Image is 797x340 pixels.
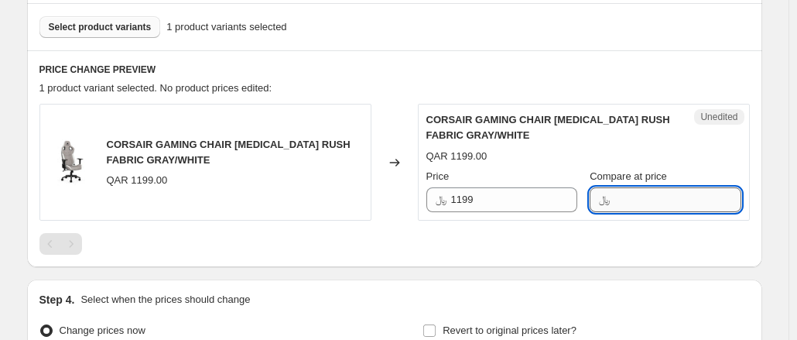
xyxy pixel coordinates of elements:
p: Select when the prices should change [80,292,250,307]
span: Price [426,170,450,182]
div: QAR 1199.00 [426,149,487,164]
h2: Step 4. [39,292,75,307]
button: Select product variants [39,16,161,38]
span: 1 product variant selected. No product prices edited: [39,82,272,94]
span: CORSAIR GAMING CHAIR [MEDICAL_DATA] RUSH FABRIC GRAY/WHITE [426,114,670,141]
img: CORSAIR-GAMING-CHAIR-T3-RUSH-FABRIC-GRAY-WHITE_80x.jpg [48,139,94,186]
span: ﷼ [599,194,610,205]
span: CORSAIR GAMING CHAIR [MEDICAL_DATA] RUSH FABRIC GRAY/WHITE [107,139,351,166]
span: Change prices now [60,325,145,336]
span: Revert to original prices later? [443,325,576,336]
span: 1 product variants selected [166,19,286,35]
h6: PRICE CHANGE PREVIEW [39,64,750,76]
span: Compare at price [590,170,667,182]
span: Select product variants [49,21,152,33]
nav: Pagination [39,233,82,255]
span: ﷼ [436,194,446,205]
span: Unedited [700,111,737,123]
div: QAR 1199.00 [107,173,168,188]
